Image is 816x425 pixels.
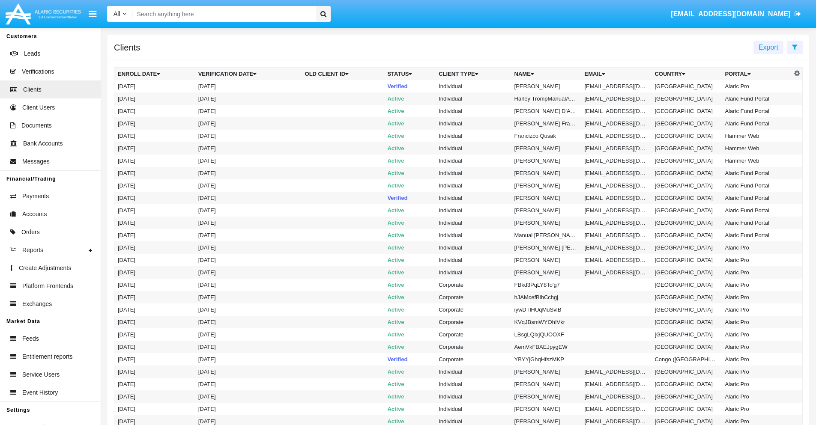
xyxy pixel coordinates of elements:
td: Alaric Pro [721,341,792,353]
td: [DATE] [195,80,302,92]
span: Entitlement reports [22,352,73,361]
td: Individual [435,142,511,155]
td: [DATE] [195,142,302,155]
td: Alaric Pro [721,378,792,390]
td: [PERSON_NAME] [511,390,581,403]
td: [PERSON_NAME] [511,217,581,229]
input: Search [133,6,313,22]
span: Event History [22,388,58,397]
td: [GEOGRAPHIC_DATA] [651,217,721,229]
td: Alaric Pro [721,316,792,328]
td: Hammer Web [721,155,792,167]
td: [DATE] [195,130,302,142]
span: Orders [21,228,40,237]
td: [DATE] [195,179,302,192]
td: [EMAIL_ADDRESS][DOMAIN_NAME] [581,155,652,167]
td: Individual [435,241,511,254]
span: Client Users [22,103,55,112]
span: Export [759,44,778,51]
td: [GEOGRAPHIC_DATA] [651,341,721,353]
th: Name [511,68,581,80]
td: [EMAIL_ADDRESS][DOMAIN_NAME] [581,390,652,403]
td: [PERSON_NAME] [511,403,581,415]
td: [EMAIL_ADDRESS][DOMAIN_NAME] [581,105,652,117]
span: [EMAIL_ADDRESS][DOMAIN_NAME] [671,10,790,18]
td: [GEOGRAPHIC_DATA] [651,204,721,217]
td: [DATE] [195,353,302,366]
td: [GEOGRAPHIC_DATA] [651,254,721,266]
span: Clients [23,85,42,94]
td: [DATE] [114,254,195,266]
td: [GEOGRAPHIC_DATA] [651,80,721,92]
td: [DATE] [114,403,195,415]
td: [GEOGRAPHIC_DATA] [651,92,721,105]
td: [DATE] [195,254,302,266]
td: [GEOGRAPHIC_DATA] [651,105,721,117]
td: Active [384,117,435,130]
td: [EMAIL_ADDRESS][DOMAIN_NAME] [581,192,652,204]
td: Corporate [435,328,511,341]
td: Active [384,266,435,279]
td: [GEOGRAPHIC_DATA] [651,403,721,415]
td: [DATE] [114,353,195,366]
td: AemVkFBAEJpygEW [511,341,581,353]
td: Corporate [435,303,511,316]
button: Export [753,41,783,54]
td: [PERSON_NAME] [511,142,581,155]
span: All [114,10,120,17]
td: Alaric Pro [721,241,792,254]
td: Active [384,390,435,403]
td: [PERSON_NAME] [511,204,581,217]
td: [DATE] [114,192,195,204]
td: Individual [435,105,511,117]
td: Active [384,229,435,241]
td: [DATE] [114,217,195,229]
td: Verified [384,353,435,366]
td: [DATE] [114,80,195,92]
td: Alaric Fund Portal [721,229,792,241]
td: [PERSON_NAME] FramiNotEnoughMoney [511,117,581,130]
td: Active [384,366,435,378]
td: [DATE] [114,291,195,303]
td: [DATE] [195,217,302,229]
td: [GEOGRAPHIC_DATA] [651,142,721,155]
td: [DATE] [114,303,195,316]
td: Individual [435,179,511,192]
td: Corporate [435,291,511,303]
td: [DATE] [114,341,195,353]
td: Harley TrompManualAddCash [511,92,581,105]
td: [PERSON_NAME] [PERSON_NAME] [511,241,581,254]
td: Individual [435,254,511,266]
span: Service Users [22,370,60,379]
td: Individual [435,155,511,167]
td: Individual [435,130,511,142]
td: Alaric Fund Portal [721,192,792,204]
td: Individual [435,117,511,130]
td: [DATE] [114,378,195,390]
td: [GEOGRAPHIC_DATA] [651,328,721,341]
td: Alaric Fund Portal [721,167,792,179]
td: Alaric Pro [721,303,792,316]
td: [DATE] [195,192,302,204]
td: Alaric Fund Portal [721,105,792,117]
th: Verification date [195,68,302,80]
td: [DATE] [195,341,302,353]
th: Enroll date [114,68,195,80]
td: Individual [435,204,511,217]
td: [DATE] [195,117,302,130]
td: Alaric Fund Portal [721,179,792,192]
td: [EMAIL_ADDRESS][DOMAIN_NAME] [581,130,652,142]
td: Alaric Fund Portal [721,92,792,105]
td: [PERSON_NAME] [511,155,581,167]
td: [GEOGRAPHIC_DATA] [651,155,721,167]
th: Client Type [435,68,511,80]
span: Create Adjustments [19,264,71,273]
td: Individual [435,192,511,204]
td: [DATE] [114,328,195,341]
td: Individual [435,366,511,378]
td: [DATE] [195,303,302,316]
td: Verified [384,80,435,92]
td: [PERSON_NAME] [511,179,581,192]
th: Portal [721,68,792,80]
span: Verifications [22,67,54,76]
